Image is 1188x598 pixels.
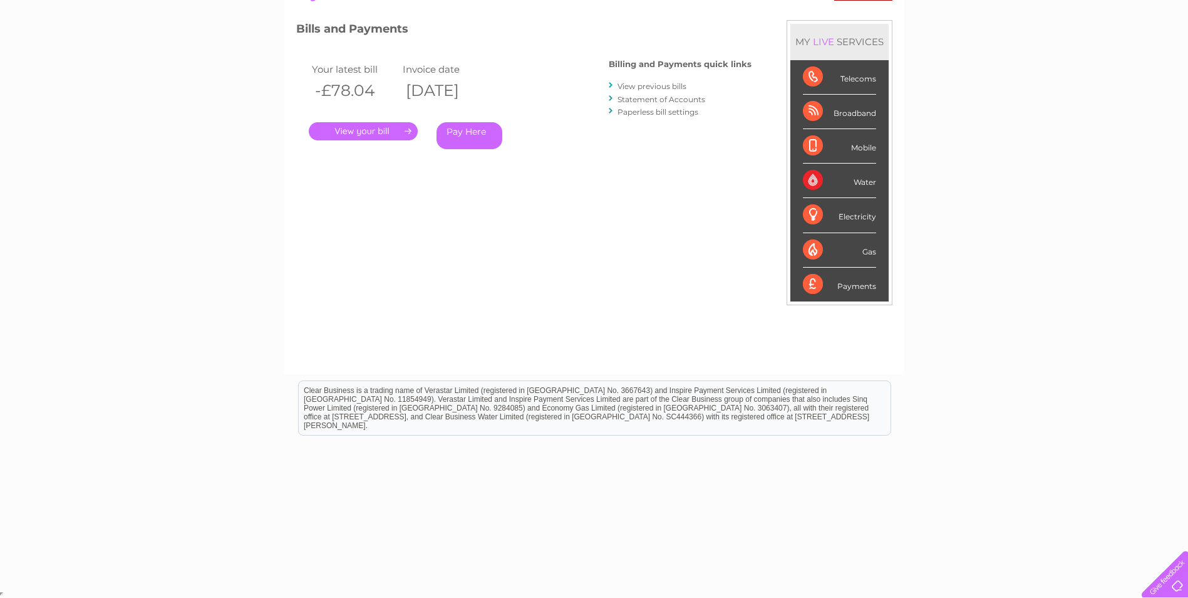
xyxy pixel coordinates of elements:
[1079,53,1097,63] a: Blog
[803,164,876,198] div: Water
[999,53,1026,63] a: Energy
[436,122,502,149] a: Pay Here
[1147,53,1176,63] a: Log out
[1034,53,1072,63] a: Telecoms
[803,95,876,129] div: Broadband
[617,95,705,104] a: Statement of Accounts
[309,78,400,103] th: -£78.04
[803,233,876,268] div: Gas
[790,24,889,60] div: MY SERVICES
[400,78,490,103] th: [DATE]
[803,129,876,164] div: Mobile
[296,20,752,42] h3: Bills and Payments
[952,6,1038,22] a: 0333 014 3131
[299,7,891,61] div: Clear Business is a trading name of Verastar Limited (registered in [GEOGRAPHIC_DATA] No. 3667643...
[968,53,991,63] a: Water
[617,81,686,91] a: View previous bills
[1105,53,1135,63] a: Contact
[810,36,837,48] div: LIVE
[803,198,876,233] div: Electricity
[803,60,876,95] div: Telecoms
[309,122,418,140] a: .
[803,268,876,302] div: Payments
[41,33,105,71] img: logo.png
[400,61,490,78] td: Invoice date
[309,61,400,78] td: Your latest bill
[609,60,752,69] h4: Billing and Payments quick links
[617,107,698,117] a: Paperless bill settings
